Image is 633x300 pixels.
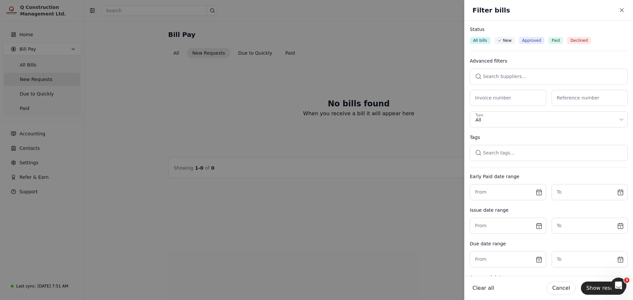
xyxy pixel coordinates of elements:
[475,95,511,101] label: Invoice number
[473,38,487,43] span: All bills
[470,134,628,141] div: Tags
[470,184,546,200] button: From
[470,240,628,247] div: Due date range
[547,282,576,295] button: Cancel
[519,37,545,44] button: Approved
[470,173,628,180] div: Early Paid date range
[567,37,591,44] button: Declined
[470,207,628,214] div: Issue date range
[552,38,560,43] span: Paid
[475,222,487,229] label: From
[472,282,494,295] button: Clear all
[548,37,563,44] button: Paid
[557,189,562,196] label: To
[581,282,625,295] button: Show results
[470,26,628,33] div: Status
[470,37,491,44] button: All bills
[470,251,546,267] button: From
[475,256,487,263] label: From
[495,37,515,44] button: New
[557,222,562,229] label: To
[475,113,483,118] div: Type
[522,38,541,43] span: Approved
[557,95,600,101] label: Reference number
[503,38,512,43] span: New
[552,251,628,267] button: To
[624,278,629,283] span: 3
[475,189,487,196] label: From
[472,5,510,15] h2: Filter bills
[470,274,628,281] div: Approved date range
[557,256,562,263] label: To
[552,184,628,200] button: To
[552,218,628,234] button: To
[611,278,626,293] iframe: Intercom live chat
[570,38,588,43] span: Declined
[470,58,628,65] div: Advanced filters
[470,218,546,234] button: From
